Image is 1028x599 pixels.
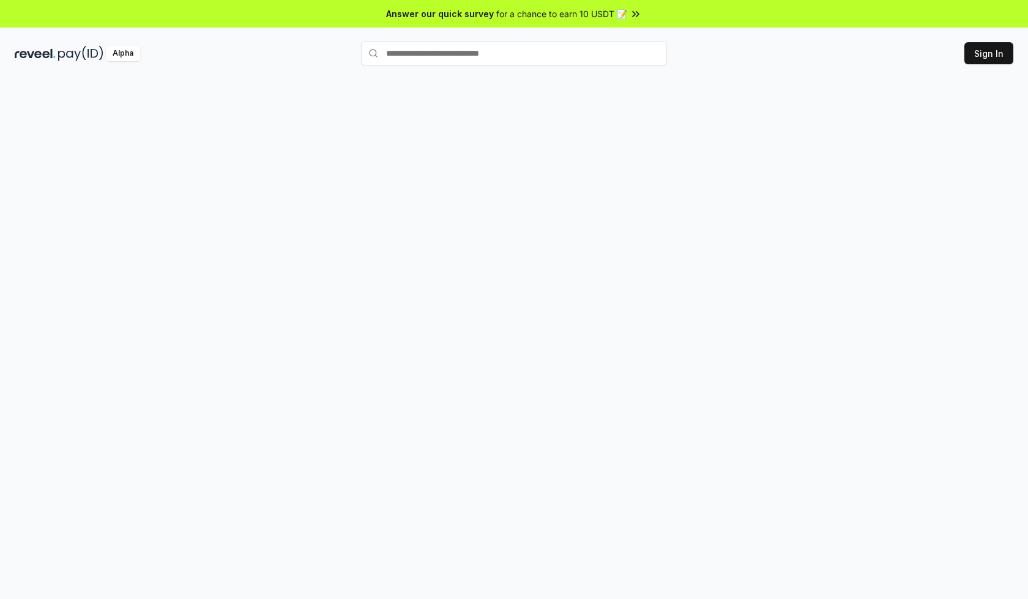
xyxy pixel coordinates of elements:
[58,46,103,61] img: pay_id
[106,46,140,61] div: Alpha
[386,7,494,20] span: Answer our quick survey
[496,7,627,20] span: for a chance to earn 10 USDT 📝
[964,42,1013,64] button: Sign In
[15,46,56,61] img: reveel_dark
